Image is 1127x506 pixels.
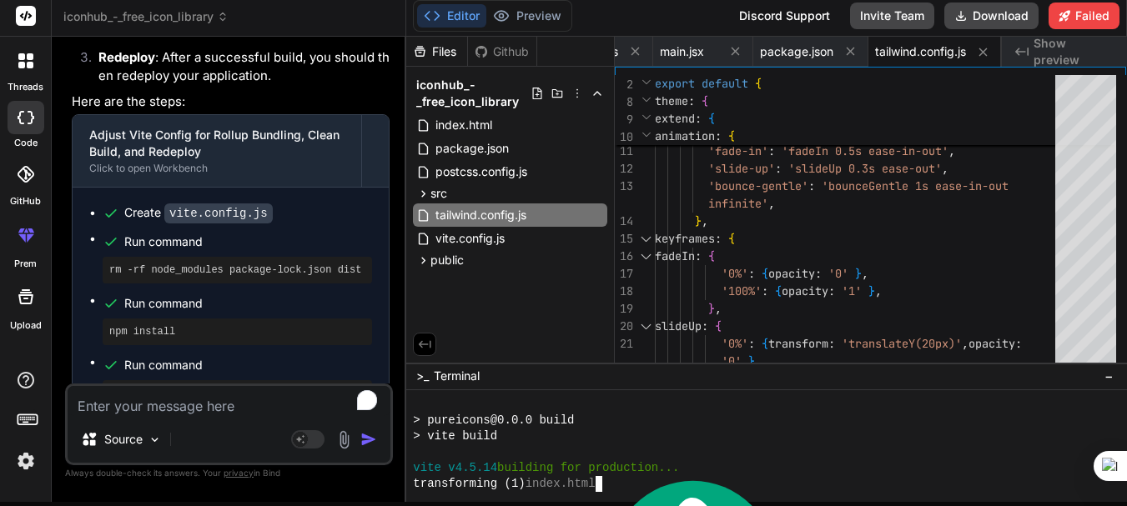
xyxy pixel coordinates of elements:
span: theme [655,93,688,108]
div: 12 [615,160,633,178]
div: Discord Support [729,3,840,29]
span: : [828,283,835,298]
span: tailwind.config.js [875,43,966,60]
span: { [728,231,735,246]
span: > pureicons@0.0.0 build [413,413,574,428]
span: : [828,336,835,351]
span: vite.config.js [434,228,506,248]
div: 20 [615,318,633,335]
span: : [768,143,775,158]
span: , [948,143,955,158]
span: : [715,231,722,246]
label: code [14,136,38,150]
span: '0%' [722,266,748,281]
span: : [702,318,708,333]
span: animation [655,128,715,143]
span: transform [768,336,828,351]
span: Run command [124,233,372,250]
span: building for production... [497,460,679,476]
div: Files [406,43,467,60]
span: iconhub_-_free_icon_library [63,8,229,25]
span: src [430,185,447,202]
span: 2 [615,76,633,93]
span: : [688,93,695,108]
span: > vite build [413,428,497,444]
span: { [715,318,722,333]
label: Upload [10,318,42,333]
span: 'slideUp 0.3s ease-out' [788,161,942,176]
span: , [702,213,708,228]
span: 'slide-up' [708,161,775,176]
img: attachment [335,430,354,449]
span: public [430,252,464,268]
div: 19 [615,300,633,318]
div: 17 [615,265,633,283]
span: extend [655,111,695,126]
span: main.jsx [660,43,704,60]
span: { [775,283,782,298]
span: '0%' [722,336,748,351]
span: , [962,336,969,351]
span: '1' [842,283,862,298]
span: 'fade-in' [708,143,768,158]
span: fadeIn [655,248,695,263]
p: Always double-check its answers. Your in Bind [65,465,393,481]
span: opacity [782,283,828,298]
button: Preview [486,4,568,28]
span: postcss.config.js [434,162,529,182]
div: Click to collapse the range. [635,230,657,248]
span: } [748,353,755,368]
p: Source [104,431,143,448]
span: default [702,76,748,91]
span: opacity [768,266,815,281]
span: '0' [722,353,742,368]
span: : [1015,336,1022,351]
span: : [715,128,722,143]
span: } [708,301,715,316]
span: , [768,196,775,211]
span: transforming (1) [413,476,525,492]
span: index.html [434,115,494,135]
span: , [875,283,882,298]
span: , [755,353,762,368]
span: tailwind.config.js [434,205,528,225]
span: } [855,266,862,281]
strong: Redeploy [98,49,155,65]
span: { [708,111,715,126]
div: Create [124,204,273,222]
span: privacy [224,468,254,478]
span: keyframes [655,231,715,246]
span: opacity [969,336,1015,351]
code: vite.config.js [164,203,273,223]
span: , [715,301,722,316]
span: package.json [760,43,833,60]
span: { [762,336,768,351]
span: { [702,93,708,108]
span: : [695,248,702,263]
p: Here are the steps: [72,93,390,112]
span: slideUp [655,318,702,333]
div: Adjust Vite Config for Rollup Bundling, Clean Build, and Redeploy [89,127,345,160]
div: 18 [615,283,633,300]
label: GitHub [10,194,41,208]
span: 9 [615,111,633,128]
span: >_ [416,368,429,384]
div: 15 [615,230,633,248]
li: : After a successful build, you should then redeploy your application. [85,48,390,86]
span: Run command [124,295,372,312]
button: Failed [1049,3,1119,29]
span: 10 [615,128,633,146]
pre: rm -rf node_modules package-lock.json dist [109,263,365,277]
span: 'fadeIn 0.5s ease-in-out' [782,143,948,158]
span: : [695,111,702,126]
span: { [728,128,735,143]
span: : [748,266,755,281]
div: 11 [615,143,633,160]
span: index.html [526,476,596,492]
span: } [695,213,702,228]
span: : [748,336,755,351]
button: Invite Team [850,3,934,29]
span: vite v4.5.14 [413,460,497,476]
div: 16 [615,248,633,265]
img: icon [360,431,377,448]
